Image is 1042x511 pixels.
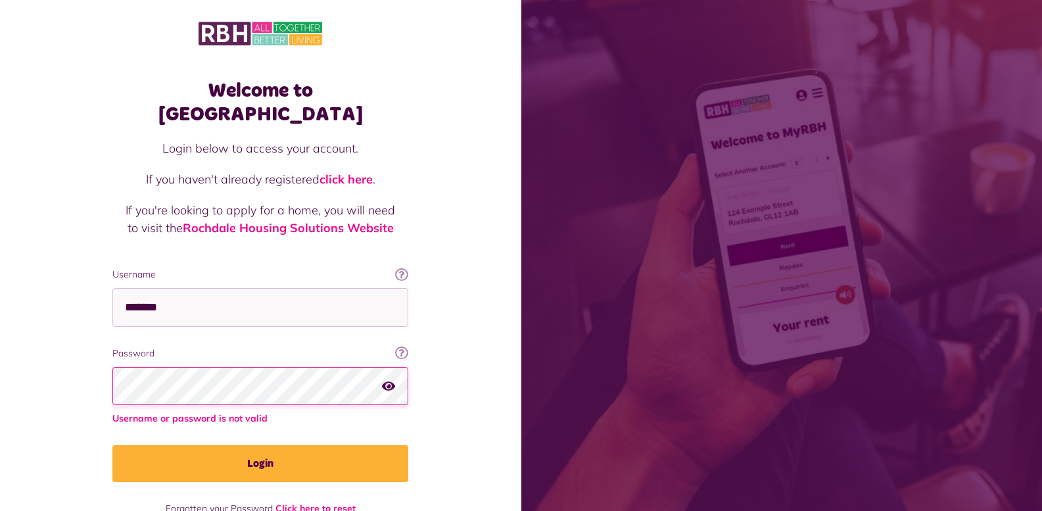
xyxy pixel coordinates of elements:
label: Username [112,268,408,281]
p: Login below to access your account. [126,139,395,157]
p: If you're looking to apply for a home, you will need to visit the [126,201,395,237]
span: Username or password is not valid [112,412,408,426]
a: click here [320,172,373,187]
p: If you haven't already registered . [126,170,395,188]
h1: Welcome to [GEOGRAPHIC_DATA] [112,79,408,126]
button: Login [112,445,408,482]
img: MyRBH [199,20,322,47]
label: Password [112,347,408,360]
a: Rochdale Housing Solutions Website [183,220,394,235]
